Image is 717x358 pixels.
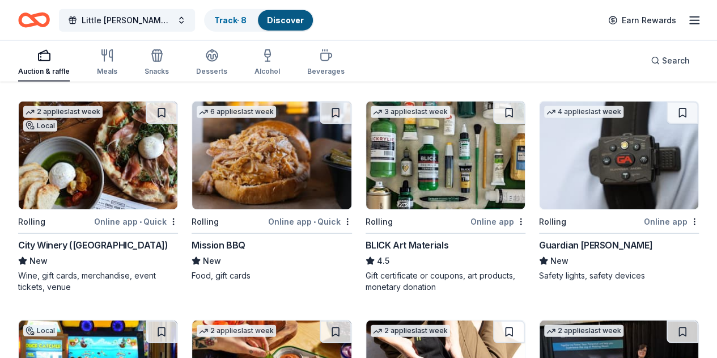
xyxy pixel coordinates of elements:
[18,44,70,82] button: Auction & raffle
[371,325,450,337] div: 2 applies last week
[197,106,276,118] div: 6 applies last week
[97,67,117,76] div: Meals
[307,67,345,76] div: Beverages
[366,215,393,229] div: Rolling
[539,270,699,281] div: Safety lights, safety devices
[540,102,698,209] img: Image for Guardian Angel Device
[18,238,168,252] div: City Winery ([GEOGRAPHIC_DATA])
[18,7,50,33] a: Home
[366,102,525,209] img: Image for BLICK Art Materials
[18,270,178,293] div: Wine, gift cards, merchandise, event tickets, venue
[366,101,525,293] a: Image for BLICK Art Materials3 applieslast weekRollingOnline appBLICK Art Materials4.5Gift certif...
[550,254,568,268] span: New
[371,106,450,118] div: 3 applies last week
[539,215,566,229] div: Rolling
[254,67,280,76] div: Alcohol
[470,214,525,229] div: Online app
[19,102,177,209] img: Image for City Winery (Philadelphia)
[18,215,45,229] div: Rolling
[18,101,178,293] a: Image for City Winery (Philadelphia)2 applieslast weekLocalRollingOnline app•QuickCity Winery ([G...
[97,44,117,82] button: Meals
[203,254,221,268] span: New
[192,238,245,252] div: Mission BBQ
[544,106,623,118] div: 4 applies last week
[366,270,525,293] div: Gift certificate or coupons, art products, monetary donation
[267,15,304,25] a: Discover
[29,254,48,268] span: New
[544,325,623,337] div: 2 applies last week
[313,217,316,226] span: •
[94,214,178,229] div: Online app Quick
[23,106,103,118] div: 2 applies last week
[139,217,142,226] span: •
[192,101,351,281] a: Image for Mission BBQ6 applieslast weekRollingOnline app•QuickMission BBQNewFood, gift cards
[192,270,351,281] div: Food, gift cards
[539,101,699,281] a: Image for Guardian Angel Device4 applieslast weekRollingOnline appGuardian [PERSON_NAME]NewSafety...
[145,44,169,82] button: Snacks
[192,102,351,209] img: Image for Mission BBQ
[23,325,57,336] div: Local
[204,9,314,32] button: Track· 8Discover
[197,325,276,337] div: 2 applies last week
[82,14,172,27] span: Little [PERSON_NAME]'s Big Game Night - Play for a Cure
[59,9,195,32] button: Little [PERSON_NAME]'s Big Game Night - Play for a Cure
[18,67,70,76] div: Auction & raffle
[662,54,690,68] span: Search
[145,67,169,76] div: Snacks
[268,214,352,229] div: Online app Quick
[196,44,227,82] button: Desserts
[601,10,683,31] a: Earn Rewards
[307,44,345,82] button: Beverages
[377,254,389,268] span: 4.5
[196,67,227,76] div: Desserts
[642,49,699,72] button: Search
[192,215,219,229] div: Rolling
[366,238,448,252] div: BLICK Art Materials
[254,44,280,82] button: Alcohol
[539,238,652,252] div: Guardian [PERSON_NAME]
[214,15,247,25] a: Track· 8
[23,120,57,132] div: Local
[644,214,699,229] div: Online app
